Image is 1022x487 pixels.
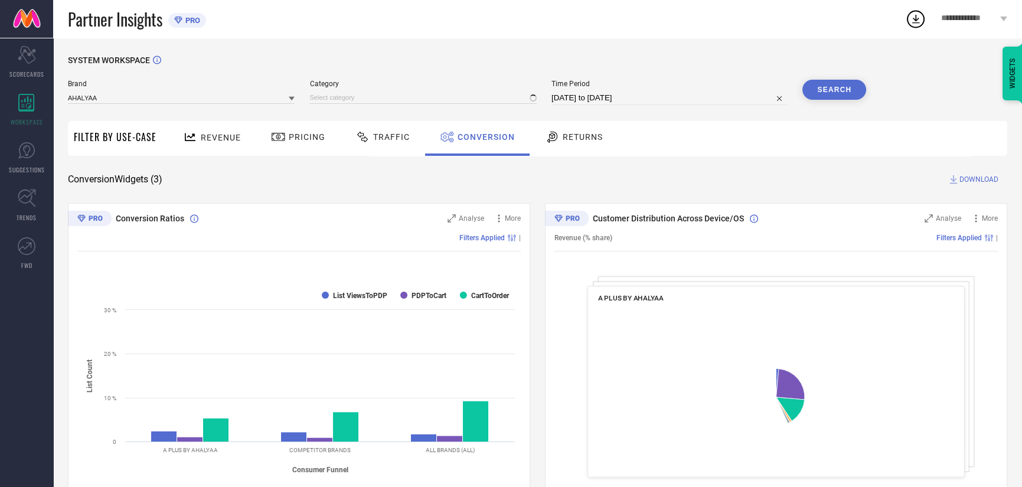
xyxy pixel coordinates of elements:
[925,214,933,223] svg: Zoom
[74,130,156,144] span: Filter By Use-Case
[905,8,926,30] div: Open download list
[9,70,44,79] span: SCORECARDS
[996,234,998,242] span: |
[471,292,510,300] text: CartToOrder
[458,132,515,142] span: Conversion
[598,294,664,302] span: A PLUS BY AHALYAA
[373,132,410,142] span: Traffic
[309,91,536,104] input: Select category
[551,80,788,88] span: Time Period
[104,307,116,313] text: 30 %
[412,292,446,300] text: PDPToCart
[292,465,348,473] tspan: Consumer Funnel
[982,214,998,223] span: More
[163,447,218,453] text: A PLUS BY AHALYAA
[959,174,998,185] span: DOWNLOAD
[68,80,295,88] span: Brand
[21,261,32,270] span: FWD
[333,292,387,300] text: List ViewsToPDP
[289,447,351,453] text: COMPETITOR BRANDS
[309,80,536,88] span: Category
[459,234,505,242] span: Filters Applied
[563,132,603,142] span: Returns
[519,234,521,242] span: |
[936,234,982,242] span: Filters Applied
[936,214,961,223] span: Analyse
[426,447,475,453] text: ALL BRANDS (ALL)
[551,91,788,105] input: Select time period
[505,214,521,223] span: More
[68,7,162,31] span: Partner Insights
[86,359,94,392] tspan: List Count
[545,211,589,228] div: Premium
[17,213,37,222] span: TRENDS
[593,214,744,223] span: Customer Distribution Across Device/OS
[11,117,43,126] span: WORKSPACE
[289,132,325,142] span: Pricing
[116,214,184,223] span: Conversion Ratios
[448,214,456,223] svg: Zoom
[9,165,45,174] span: SUGGESTIONS
[68,211,112,228] div: Premium
[182,16,200,25] span: PRO
[802,80,866,100] button: Search
[104,351,116,357] text: 20 %
[201,133,241,142] span: Revenue
[104,395,116,401] text: 10 %
[113,439,116,445] text: 0
[459,214,484,223] span: Analyse
[554,234,612,242] span: Revenue (% share)
[68,55,150,65] span: SYSTEM WORKSPACE
[68,174,162,185] span: Conversion Widgets ( 3 )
